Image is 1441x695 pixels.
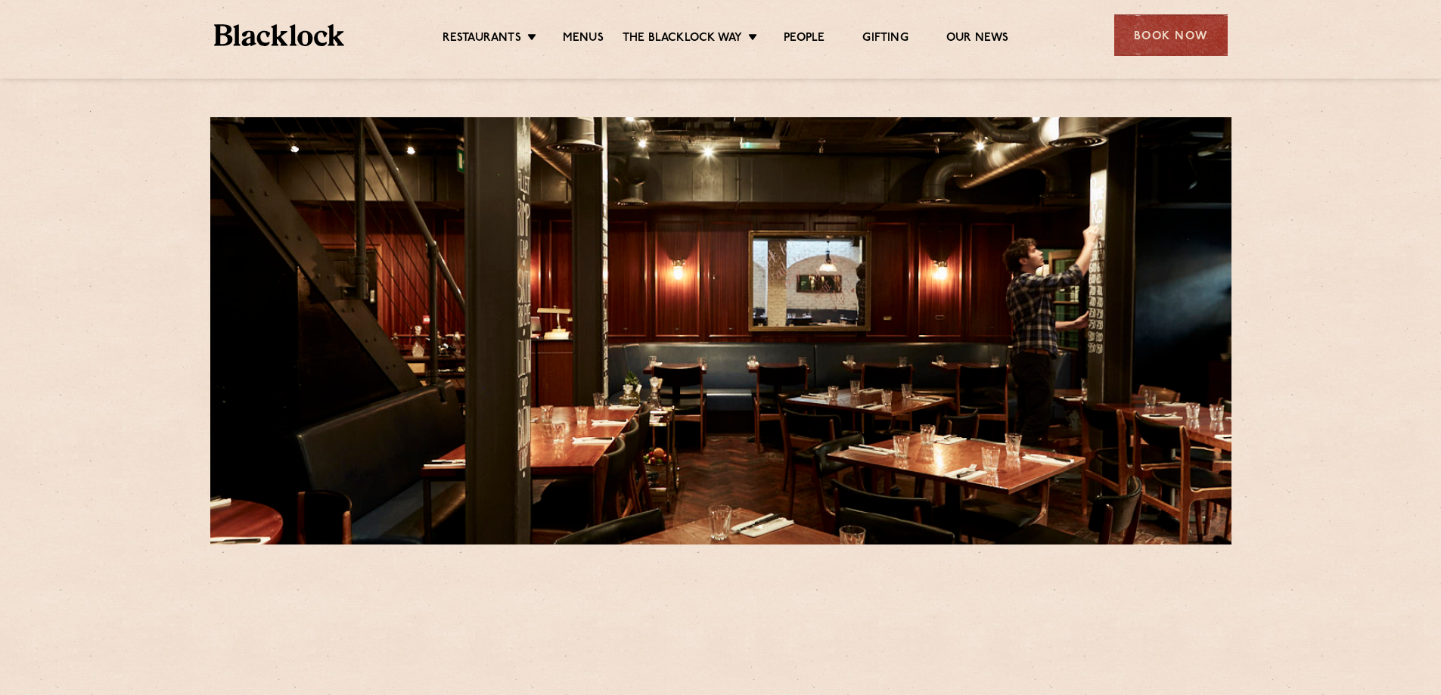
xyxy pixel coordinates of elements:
[784,31,825,48] a: People
[214,24,345,46] img: BL_Textured_Logo-footer-cropped.svg
[862,31,908,48] a: Gifting
[443,31,521,48] a: Restaurants
[946,31,1009,48] a: Our News
[1114,14,1228,56] div: Book Now
[623,31,742,48] a: The Blacklock Way
[563,31,604,48] a: Menus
